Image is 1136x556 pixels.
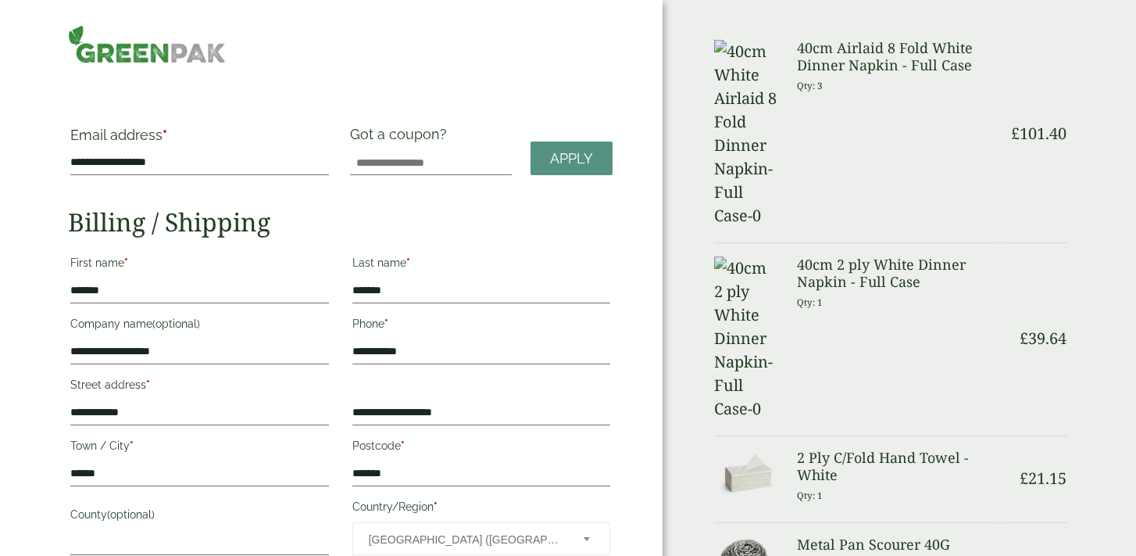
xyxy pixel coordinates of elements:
span: £ [1020,468,1028,489]
small: Qty: 3 [797,80,823,91]
span: £ [1011,123,1020,144]
label: Town / City [70,435,328,461]
span: Country/Region [352,522,610,555]
img: GreenPak Supplies [68,25,226,63]
label: Got a coupon? [350,126,453,150]
abbr: required [124,256,128,269]
abbr: required [406,256,410,269]
span: (optional) [107,508,155,521]
h3: 40cm Airlaid 8 Fold White Dinner Napkin - Full Case [797,40,998,74]
small: Qty: 1 [797,490,823,501]
span: (optional) [152,317,200,330]
label: First name [70,252,328,278]
abbr: required [146,378,150,391]
label: Phone [352,313,610,339]
label: County [70,504,328,530]
span: £ [1020,328,1028,349]
a: Apply [530,142,613,175]
label: Last name [352,252,610,278]
bdi: 39.64 [1020,328,1066,349]
abbr: required [130,439,134,452]
h2: Billing / Shipping [68,207,613,237]
label: Country/Region [352,496,610,522]
bdi: 21.15 [1020,468,1066,489]
h3: 2 Ply C/Fold Hand Towel -White [797,450,998,483]
h3: 40cm 2 ply White Dinner Napkin - Full Case [797,256,998,290]
label: Email address [70,128,328,150]
label: Street address [70,374,328,400]
img: 40cm White Airlaid 8 Fold Dinner Napkin-Full Case-0 [714,40,778,228]
abbr: required [401,439,405,452]
abbr: required [384,317,388,330]
img: 40cm 2 ply White Dinner Napkin-Full Case-0 [714,256,778,421]
abbr: required [434,500,438,513]
label: Postcode [352,435,610,461]
span: Apply [550,150,593,167]
label: Company name [70,313,328,339]
abbr: required [163,127,167,143]
small: Qty: 1 [797,296,823,308]
h3: Metal Pan Scourer 40G [797,536,998,554]
span: United Kingdom (UK) [369,523,563,556]
bdi: 101.40 [1011,123,1066,144]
